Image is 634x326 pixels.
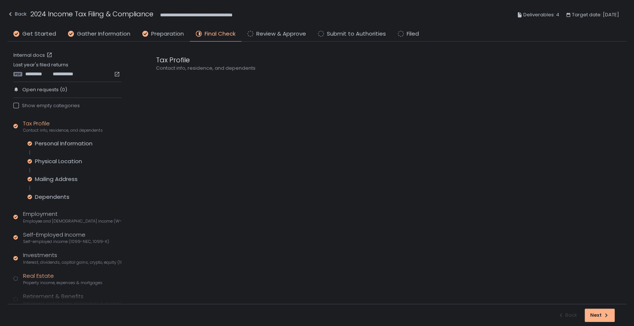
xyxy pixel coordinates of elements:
span: Open requests (0) [22,86,67,93]
div: Last year's filed returns [13,62,121,77]
span: Target date: [DATE] [572,10,619,19]
div: Next [590,312,609,319]
span: Preparation [151,30,184,38]
button: Back [7,9,27,21]
span: Interest, dividends, capital gains, crypto, equity (1099s, K-1s) [23,260,121,265]
div: Retirement & Benefits [23,292,121,306]
span: Final Check [205,30,235,38]
div: Tax Profile [156,55,513,65]
span: Employee and [DEMOGRAPHIC_DATA] income (W-2s) [23,218,121,224]
div: Personal Information [35,140,92,147]
div: Dependents [35,193,69,201]
div: Contact info, residence, and dependents [156,65,513,72]
div: Physical Location [35,158,82,165]
div: Self-Employed Income [23,231,109,245]
span: Retirement contributions, distributions & income (1099-R, 5498) [23,301,121,306]
button: Next [585,309,615,322]
h1: 2024 Income Tax Filing & Compliance [30,9,153,19]
span: Contact info, residence, and dependents [23,128,103,133]
span: Submit to Authorities [327,30,386,38]
a: Internal docs [13,52,54,59]
div: Investments [23,251,121,265]
div: Tax Profile [23,119,103,134]
span: Review & Approve [256,30,306,38]
span: Gather Information [77,30,130,38]
div: Back [7,10,27,19]
div: Mailing Address [35,175,78,183]
div: Real Estate [23,272,103,286]
div: Employment [23,210,121,224]
span: Get Started [22,30,56,38]
span: Deliverables: 4 [523,10,559,19]
span: Filed [407,30,419,38]
span: Self-employed income (1099-NEC, 1099-K) [23,239,109,244]
span: Property income, expenses & mortgages [23,280,103,286]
